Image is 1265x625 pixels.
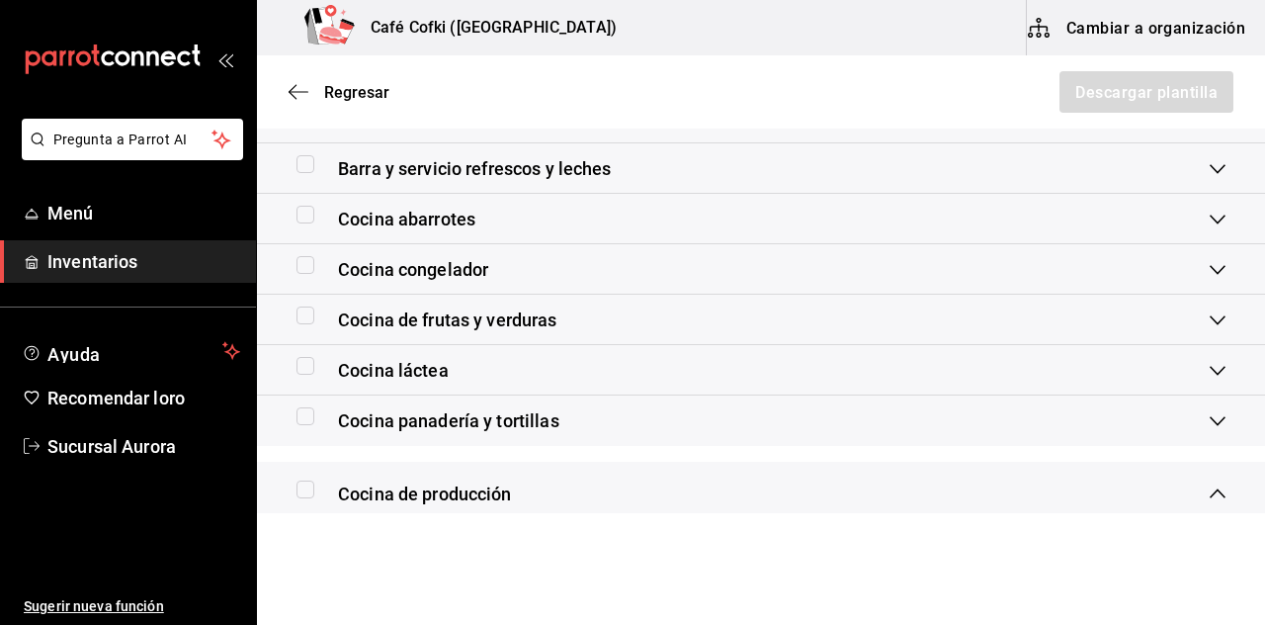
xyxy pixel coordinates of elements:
[47,251,137,272] font: Inventarios
[14,143,243,164] a: Pregunta a Parrot AI
[257,194,1265,244] div: Cocina abarrotes
[1066,18,1245,37] font: Cambiar a organización
[338,360,449,381] font: Cocina láctea
[47,436,176,457] font: Sucursal Aurora
[338,484,512,504] font: Cocina de producción
[338,209,475,229] font: Cocina abarrotes
[338,259,488,280] font: Cocina congelador
[257,295,1265,345] div: Cocina de frutas y verduras
[47,388,185,408] font: Recomendar loro
[257,244,1265,295] div: Cocina congelador
[257,345,1265,396] div: Cocina láctea
[24,598,164,614] font: Sugerir nueva función
[324,83,389,102] font: Regresar
[47,344,101,365] font: Ayuda
[47,203,94,223] font: Menú
[257,462,1265,525] div: Cocina de producción
[371,18,617,37] font: Café Cofki ([GEOGRAPHIC_DATA])
[289,83,389,102] button: Regresar
[257,396,1265,446] div: Cocina panadería y tortillas
[22,119,243,160] button: Pregunta a Parrot AI
[217,51,233,67] button: abrir_cajón_menú
[257,143,1265,194] div: Barra y servicio refrescos y leches
[338,410,559,431] font: Cocina panadería y tortillas
[338,158,612,179] font: Barra y servicio refrescos y leches
[338,310,557,330] font: Cocina de frutas y verduras
[53,132,188,147] font: Pregunta a Parrot AI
